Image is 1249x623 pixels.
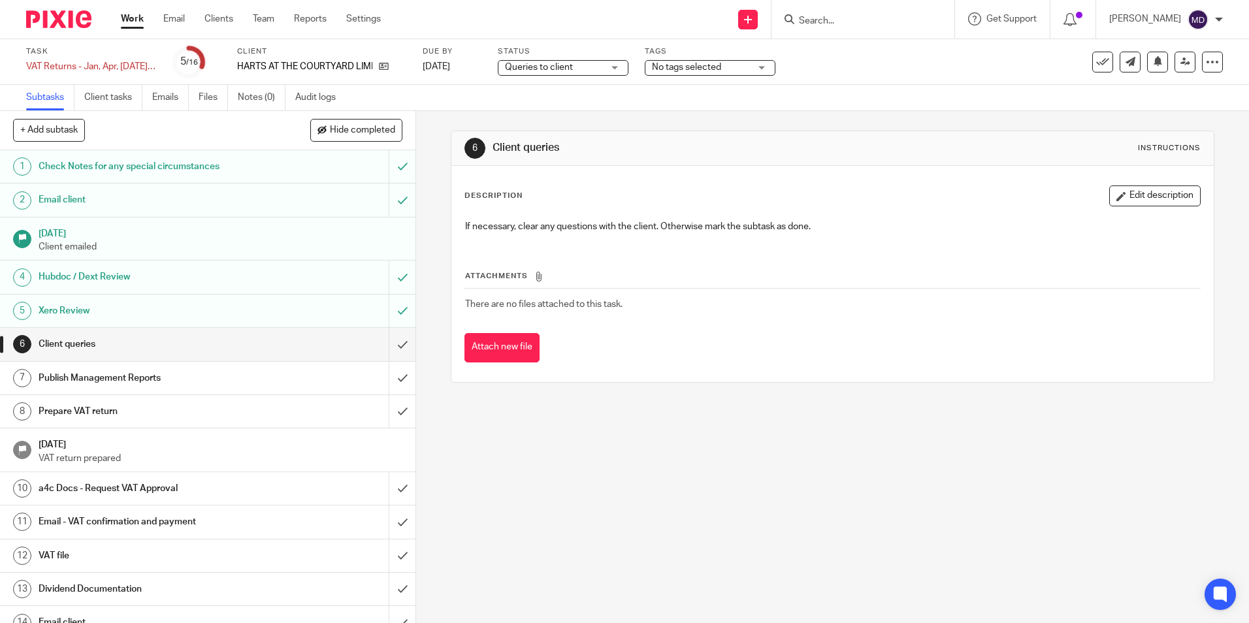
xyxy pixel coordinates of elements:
[39,546,263,566] h1: VAT file
[986,14,1037,24] span: Get Support
[13,402,31,421] div: 8
[798,16,915,27] input: Search
[330,125,395,136] span: Hide completed
[1109,12,1181,25] p: [PERSON_NAME]
[13,369,31,387] div: 7
[13,335,31,353] div: 6
[26,60,157,73] div: VAT Returns - Jan, Apr, Jul, Oct
[237,60,372,73] p: HARTS AT THE COURTYARD LIMITED
[423,46,481,57] label: Due by
[163,12,185,25] a: Email
[1109,185,1201,206] button: Edit description
[39,267,263,287] h1: Hubdoc / Dext Review
[13,268,31,287] div: 4
[121,12,144,25] a: Work
[13,302,31,320] div: 5
[39,157,263,176] h1: Check Notes for any special circumstances
[39,224,403,240] h1: [DATE]
[39,240,403,253] p: Client emailed
[39,301,263,321] h1: Xero Review
[180,54,198,69] div: 5
[465,220,1199,233] p: If necessary, clear any questions with the client. Otherwise mark the subtask as done.
[1138,143,1201,153] div: Instructions
[423,62,450,71] span: [DATE]
[39,334,263,354] h1: Client queries
[39,190,263,210] h1: Email client
[253,12,274,25] a: Team
[493,141,860,155] h1: Client queries
[1188,9,1208,30] img: svg%3E
[498,46,628,57] label: Status
[186,59,198,66] small: /16
[505,63,573,72] span: Queries to client
[464,191,523,201] p: Description
[39,512,263,532] h1: Email - VAT confirmation and payment
[294,12,327,25] a: Reports
[39,452,403,465] p: VAT return prepared
[346,12,381,25] a: Settings
[39,579,263,599] h1: Dividend Documentation
[39,479,263,498] h1: a4c Docs - Request VAT Approval
[464,333,540,362] button: Attach new file
[465,300,623,309] span: There are no files attached to this task.
[39,402,263,421] h1: Prepare VAT return
[84,85,142,110] a: Client tasks
[13,513,31,531] div: 11
[39,368,263,388] h1: Publish Management Reports
[295,85,346,110] a: Audit logs
[13,119,85,141] button: + Add subtask
[39,435,403,451] h1: [DATE]
[152,85,189,110] a: Emails
[204,12,233,25] a: Clients
[13,547,31,565] div: 12
[13,157,31,176] div: 1
[26,85,74,110] a: Subtasks
[26,46,157,57] label: Task
[26,10,91,28] img: Pixie
[238,85,285,110] a: Notes (0)
[652,63,721,72] span: No tags selected
[13,479,31,498] div: 10
[645,46,775,57] label: Tags
[237,46,406,57] label: Client
[13,191,31,210] div: 2
[465,272,528,280] span: Attachments
[26,60,157,73] div: VAT Returns - Jan, Apr, [DATE], Oct
[199,85,228,110] a: Files
[310,119,402,141] button: Hide completed
[464,138,485,159] div: 6
[13,580,31,598] div: 13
